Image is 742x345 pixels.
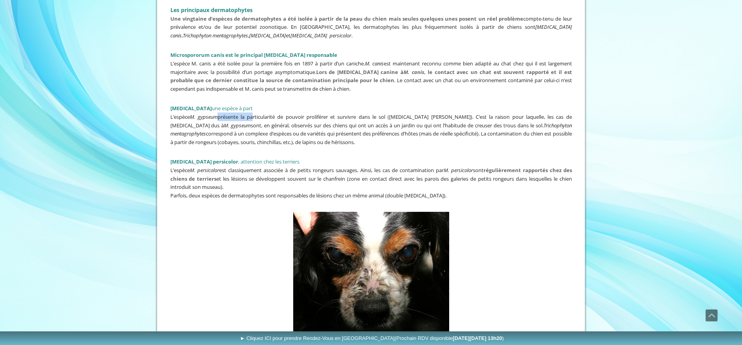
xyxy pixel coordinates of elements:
span: compte-tenu de leur prévalence et/ou de leur potentiel zoonotique. En [GEOGRAPHIC_DATA], les derm... [170,15,572,39]
strong: [MEDICAL_DATA] [170,105,212,112]
strong: Les principaux dermatophytes [170,6,253,14]
em: M. persicolor [190,167,219,174]
em: M. canis [365,60,384,67]
span: L’espèce est classiquement associée à de petits rongeurs sauvages. Ainsi, les cas de contaminatio... [170,167,572,190]
span: L’espèce présente la particularité de pouvoir proliférer et survivre dans le sol ([MEDICAL_DATA] ... [170,113,572,146]
span: L’espèce M. canis a été isolée pour la première fois en 1897 à partir d’un caniche. est maintenan... [170,60,572,92]
strong: [MEDICAL_DATA] persicolor [170,158,238,165]
img: Signes cliniques et traitement de la teigne chez le chien [293,212,449,336]
strong: Lors de [MEDICAL_DATA] canine à , le contact avec un chat est souvent rapporté et il est probable... [170,69,572,84]
em: [MEDICAL_DATA] persicolor [290,32,351,39]
span: Une vingtaine d’espèces de dermatophytes a été isolée à partir de la peau du chien mais seules qu... [170,15,524,22]
em: M. gypseum [190,113,218,120]
a: Défiler vers le haut [705,309,718,322]
strong: Microspororum canis est le principal [MEDICAL_DATA] responsable [170,51,337,58]
span: Parfois, deux espèces de dermatophytes sont responsables de lésions chez un même animal (double [... [170,192,446,199]
span: une espèce à part [170,105,253,112]
em: Trichophyton mentagrophytes [183,32,248,39]
em: [MEDICAL_DATA] [249,32,286,39]
em: [MEDICAL_DATA] canis [170,23,572,39]
em: M. gypseum [224,122,251,129]
em: M. canis [404,69,424,76]
span: (Prochain RDV disponible ) [395,335,504,341]
span: ► Cliquez ICI pour prendre Rendez-Vous en [GEOGRAPHIC_DATA] [240,335,504,341]
span: Défiler vers le haut [706,310,717,321]
em: M. persicolor [444,167,473,174]
span: , attention chez les terriers [170,158,299,165]
strong: régulièrement rapportés chez des chiens de terriers [170,167,572,182]
b: [DATE][DATE] 13h20 [453,335,502,341]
